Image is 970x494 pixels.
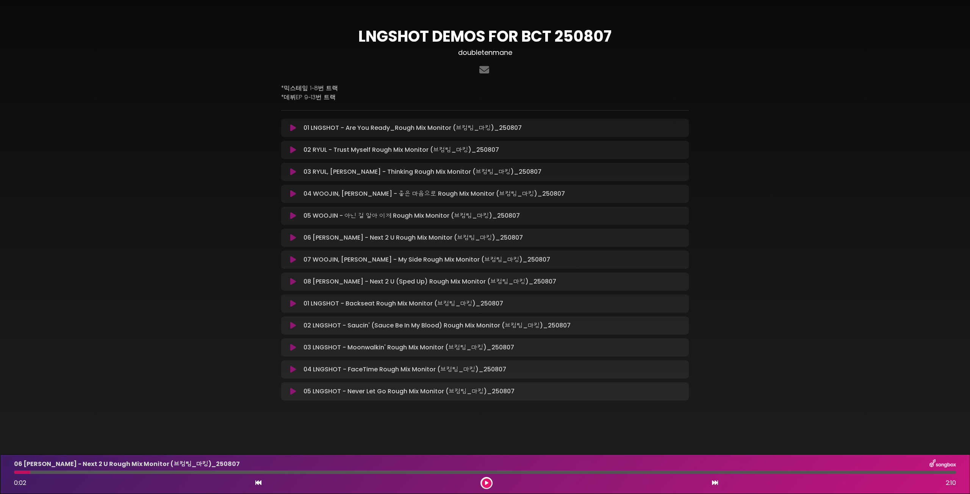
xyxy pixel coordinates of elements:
p: 01 LNGSHOT - Are You Ready_Rough Mix Monitor (브컴팀_마킹)_250807 [304,123,522,132]
p: *믹스테잎 1~8번 트랙 [281,84,689,93]
p: 02 RYUL - Trust Myself Rough Mix Monitor (브컴팀_마킹)_250807 [304,145,499,154]
p: 07 WOOJIN, [PERSON_NAME] - My Side Rough Mix Monitor (브컴팀_마킹)_250807 [304,255,550,264]
p: 01 LNGSHOT - Backseat Rough Mix Monitor (브컴팀_마킹)_250807 [304,299,503,308]
h1: LNGSHOT DEMOS FOR BCT 250807 [281,27,689,45]
p: *데뷔EP 9~13번 트랙 [281,93,689,102]
p: 05 LNGSHOT - Never Let Go Rough Mix Monitor (브컴팀_마킹)_250807 [304,387,515,396]
p: 06 [PERSON_NAME] - Next 2 U Rough Mix Monitor (브컴팀_마킹)_250807 [304,233,523,242]
h3: doubletenmane [281,48,689,57]
p: 08 [PERSON_NAME] - Next 2 U (Sped Up) Rough Mix Monitor (브컴팀_마킹)_250807 [304,277,556,286]
p: 03 LNGSHOT - Moonwalkin' Rough Mix Monitor (브컴팀_마킹)_250807 [304,343,514,352]
p: 05 WOOJIN - 아닌 걸 알아 이제 Rough Mix Monitor (브컴팀_마킹)_250807 [304,211,520,220]
p: 04 WOOJIN, [PERSON_NAME] - 좋은 마음으로 Rough Mix Monitor (브컴팀_마킹)_250807 [304,189,565,198]
p: 02 LNGSHOT - Saucin' (Sauce Be In My Blood) Rough Mix Monitor (브컴팀_마킹)_250807 [304,321,571,330]
p: 03 RYUL, [PERSON_NAME] - Thinking Rough Mix Monitor (브컴팀_마킹)_250807 [304,167,541,176]
p: 04 LNGSHOT - FaceTime Rough Mix Monitor (브컴팀_마킹)_250807 [304,365,506,374]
